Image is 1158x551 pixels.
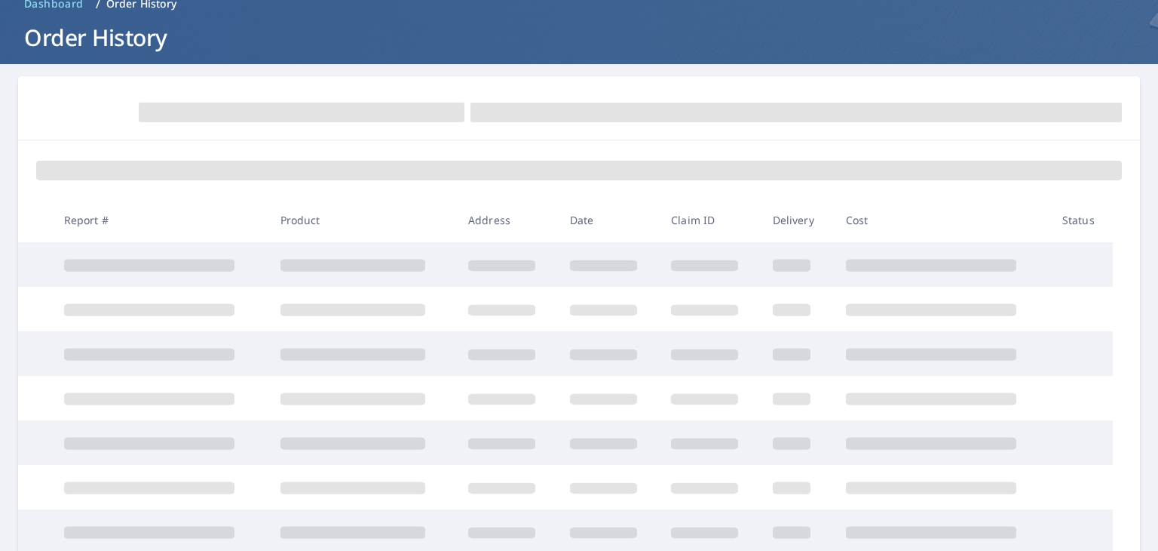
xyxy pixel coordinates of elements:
[456,198,558,242] th: Address
[558,198,660,242] th: Date
[268,198,457,242] th: Product
[834,198,1050,242] th: Cost
[1050,198,1113,242] th: Status
[761,198,834,242] th: Delivery
[18,22,1140,53] h1: Order History
[52,198,268,242] th: Report #
[659,198,761,242] th: Claim ID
